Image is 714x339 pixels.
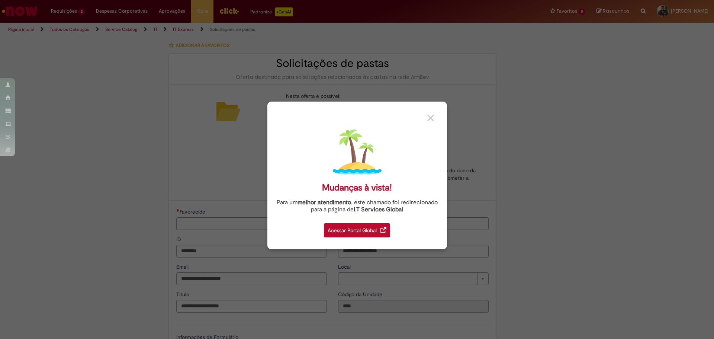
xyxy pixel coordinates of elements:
img: redirect_link.png [380,227,386,233]
a: I.T Services Global [354,202,403,213]
strong: melhor atendimento [297,199,351,206]
a: Acessar Portal Global [324,219,390,237]
img: close_button_grey.png [427,115,434,121]
img: island.png [333,128,382,176]
div: Mudanças à vista! [322,182,392,193]
div: Para um , este chamado foi redirecionado para a página de [273,199,441,213]
div: Acessar Portal Global [324,223,390,237]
